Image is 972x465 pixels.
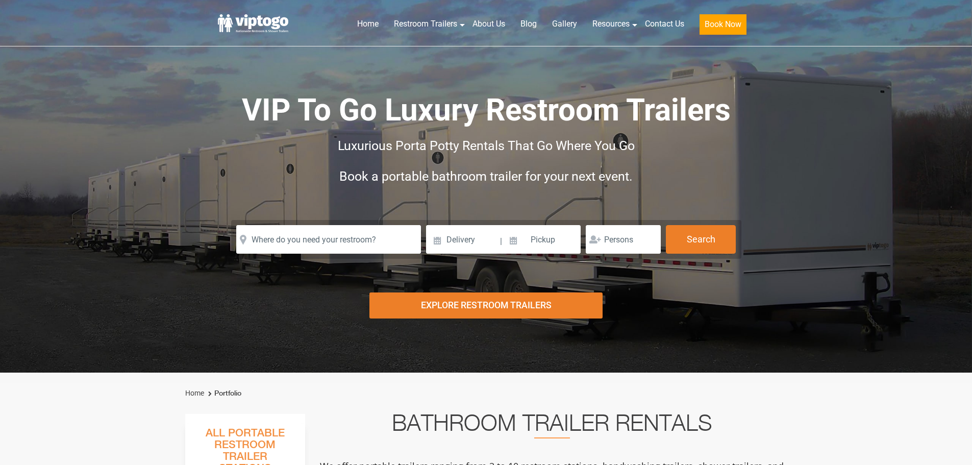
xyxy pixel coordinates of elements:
a: Restroom Trailers [386,13,465,35]
button: Book Now [700,14,746,35]
li: Portfolio [206,387,241,400]
a: Book Now [692,13,754,41]
a: Gallery [544,13,585,35]
input: Where do you need your restroom? [236,225,421,254]
a: Resources [585,13,637,35]
a: About Us [465,13,513,35]
span: | [500,225,502,258]
div: Explore Restroom Trailers [369,292,603,319]
h2: Bathroom Trailer Rentals [319,414,785,438]
a: Home [350,13,386,35]
input: Persons [586,225,661,254]
input: Delivery [426,225,499,254]
input: Pickup [504,225,581,254]
a: Home [185,389,204,397]
span: Luxurious Porta Potty Rentals That Go Where You Go [338,138,635,153]
span: VIP To Go Luxury Restroom Trailers [242,92,731,128]
a: Blog [513,13,544,35]
a: Contact Us [637,13,692,35]
button: Search [666,225,736,254]
span: Book a portable bathroom trailer for your next event. [339,169,633,184]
